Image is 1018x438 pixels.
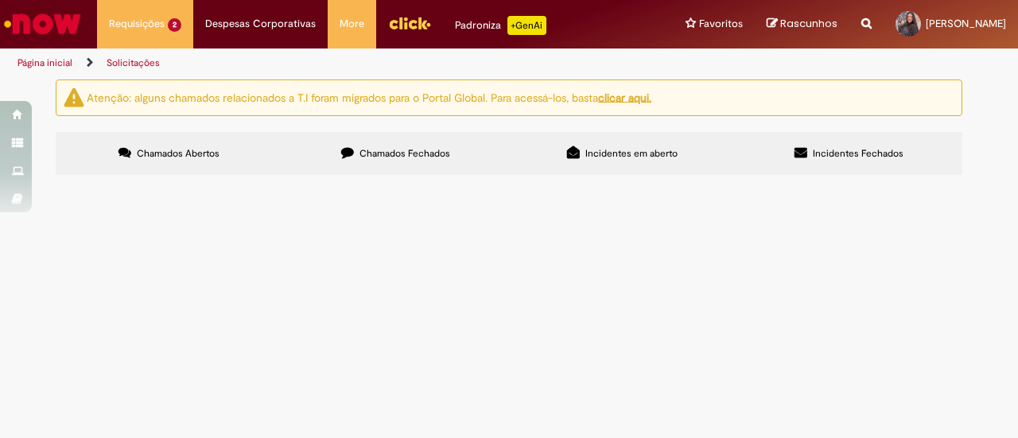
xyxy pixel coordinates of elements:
[2,8,84,40] img: ServiceNow
[388,11,431,35] img: click_logo_yellow_360x200.png
[107,56,160,69] a: Solicitações
[359,147,450,160] span: Chamados Fechados
[813,147,903,160] span: Incidentes Fechados
[767,17,837,32] a: Rascunhos
[340,16,364,32] span: More
[17,56,72,69] a: Página inicial
[168,18,181,32] span: 2
[926,17,1006,30] span: [PERSON_NAME]
[507,16,546,35] p: +GenAi
[455,16,546,35] div: Padroniza
[598,90,651,104] a: clicar aqui.
[137,147,220,160] span: Chamados Abertos
[87,90,651,104] ng-bind-html: Atenção: alguns chamados relacionados a T.I foram migrados para o Portal Global. Para acessá-los,...
[12,48,666,78] ul: Trilhas de página
[205,16,316,32] span: Despesas Corporativas
[585,147,678,160] span: Incidentes em aberto
[780,16,837,31] span: Rascunhos
[109,16,165,32] span: Requisições
[699,16,743,32] span: Favoritos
